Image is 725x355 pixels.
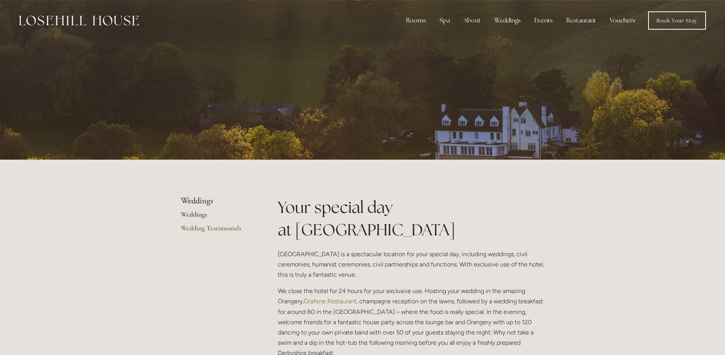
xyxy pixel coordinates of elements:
[278,249,545,280] p: [GEOGRAPHIC_DATA] is a spectacular location for your special day, including weddings, civil cerem...
[19,16,139,25] img: Losehill House
[181,210,253,224] a: Weddings
[181,224,253,238] a: Wedding Testimonials
[648,11,706,30] a: Book Your Stay
[528,13,559,28] div: Events
[560,13,602,28] div: Restaurant
[604,13,641,28] a: Vouchers
[278,196,545,241] h1: Your special day at [GEOGRAPHIC_DATA]
[433,13,456,28] div: Spa
[457,13,487,28] div: About
[400,13,432,28] div: Rooms
[304,298,357,305] a: Grafene Restaurant
[488,13,527,28] div: Weddings
[181,196,253,206] li: Weddings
